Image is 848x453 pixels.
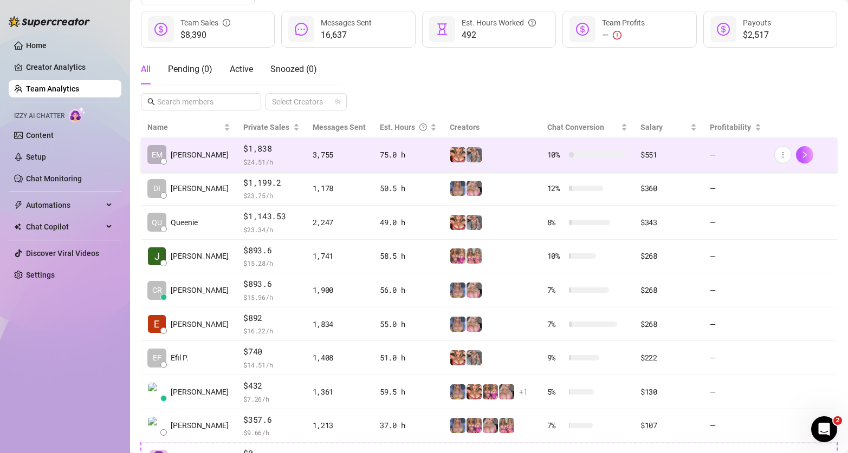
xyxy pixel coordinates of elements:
td: — [703,341,767,375]
span: + 1 [519,386,528,398]
div: Est. Hours [380,121,428,133]
img: lilybigboobvip [467,181,482,196]
img: pennylondon [450,147,465,162]
span: Chat Copilot [26,218,103,235]
a: Home [26,41,47,50]
span: 12 % [547,182,565,194]
span: [PERSON_NAME] [171,318,229,330]
span: [PERSON_NAME] [171,149,229,161]
img: lilybigboobs [450,317,465,332]
div: 51.0 h [380,352,437,364]
div: $551 [640,149,697,161]
div: $130 [640,386,697,398]
span: search [147,98,155,106]
div: $360 [640,182,697,194]
iframe: Intercom live chat [811,416,837,442]
img: Ephryl Pauline [148,315,166,333]
span: Name [147,121,222,133]
td: — [703,273,767,307]
span: Snoozed ( 0 ) [270,64,317,74]
div: All [141,63,151,76]
span: 2 [833,416,842,425]
img: pennylondon [467,384,482,399]
span: $357.6 [243,413,299,426]
div: 1,900 [313,284,367,296]
span: EF [153,352,161,364]
td: — [703,375,767,409]
span: thunderbolt [14,201,23,209]
div: $343 [640,216,697,228]
img: hotmomlove [467,418,482,433]
div: 2,247 [313,216,367,228]
span: dollar-circle [154,23,167,36]
td: — [703,307,767,342]
div: 1,178 [313,182,367,194]
div: 75.0 h [380,149,437,161]
span: $1,199.2 [243,176,299,189]
span: question-circle [419,121,427,133]
span: $ 9.66 /h [243,427,299,438]
div: Team Sales [180,17,230,29]
div: $107 [640,419,697,431]
td: — [703,409,767,443]
span: $893.6 [243,278,299,291]
span: hourglass [436,23,449,36]
span: [PERSON_NAME] [171,386,229,398]
span: 10 % [547,250,565,262]
span: 7 % [547,318,565,330]
div: 59.5 h [380,386,437,398]
div: 1,361 [313,386,367,398]
div: 50.5 h [380,182,437,194]
a: Team Analytics [26,84,79,93]
span: $ 14.51 /h [243,359,299,370]
span: Chat Conversion [547,123,604,132]
a: Chat Monitoring [26,174,82,183]
span: Izzy AI Chatter [14,111,64,121]
img: Clark [148,417,166,435]
img: pennylondonvip [467,350,482,365]
span: [PERSON_NAME] [171,250,229,262]
td: — [703,172,767,206]
img: lilybigboobvip [467,317,482,332]
span: $ 23.34 /h [243,224,299,235]
a: Content [26,131,54,140]
img: Julie Ann Bolve… [148,247,166,265]
span: $ 7.26 /h [243,393,299,404]
span: Team Profits [602,18,645,27]
span: $740 [243,345,299,358]
div: 49.0 h [380,216,437,228]
span: Private Sales [243,123,289,132]
span: Salary [640,123,663,132]
img: lilybigboobs [450,283,465,298]
div: 55.0 h [380,318,437,330]
img: pennylondonvip [467,147,482,162]
a: Creator Analytics [26,58,113,76]
span: message [295,23,308,36]
span: $8,390 [180,29,230,42]
span: $892 [243,312,299,325]
img: pennylondon [450,215,465,230]
span: Payouts [743,18,771,27]
img: AI Chatter [69,107,86,122]
a: Setup [26,153,46,161]
div: 56.0 h [380,284,437,296]
img: pennylondon [450,350,465,365]
div: 1,741 [313,250,367,262]
span: $ 24.51 /h [243,156,299,167]
span: $ 16.22 /h [243,325,299,336]
img: Chat Copilot [14,223,21,231]
a: Settings [26,271,55,279]
span: $ 23.75 /h [243,190,299,201]
span: team [334,99,341,105]
span: $ 15.96 /h [243,292,299,303]
span: question-circle [528,17,536,29]
span: Efil P. [171,352,189,364]
span: Queenie [171,216,198,228]
span: exclamation-circle [613,31,622,40]
div: Est. Hours Worked [462,17,536,29]
span: 7 % [547,419,565,431]
th: Creators [443,117,540,138]
div: $268 [640,250,697,262]
img: lilybigboobs [450,384,465,399]
span: Profitability [710,123,751,132]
